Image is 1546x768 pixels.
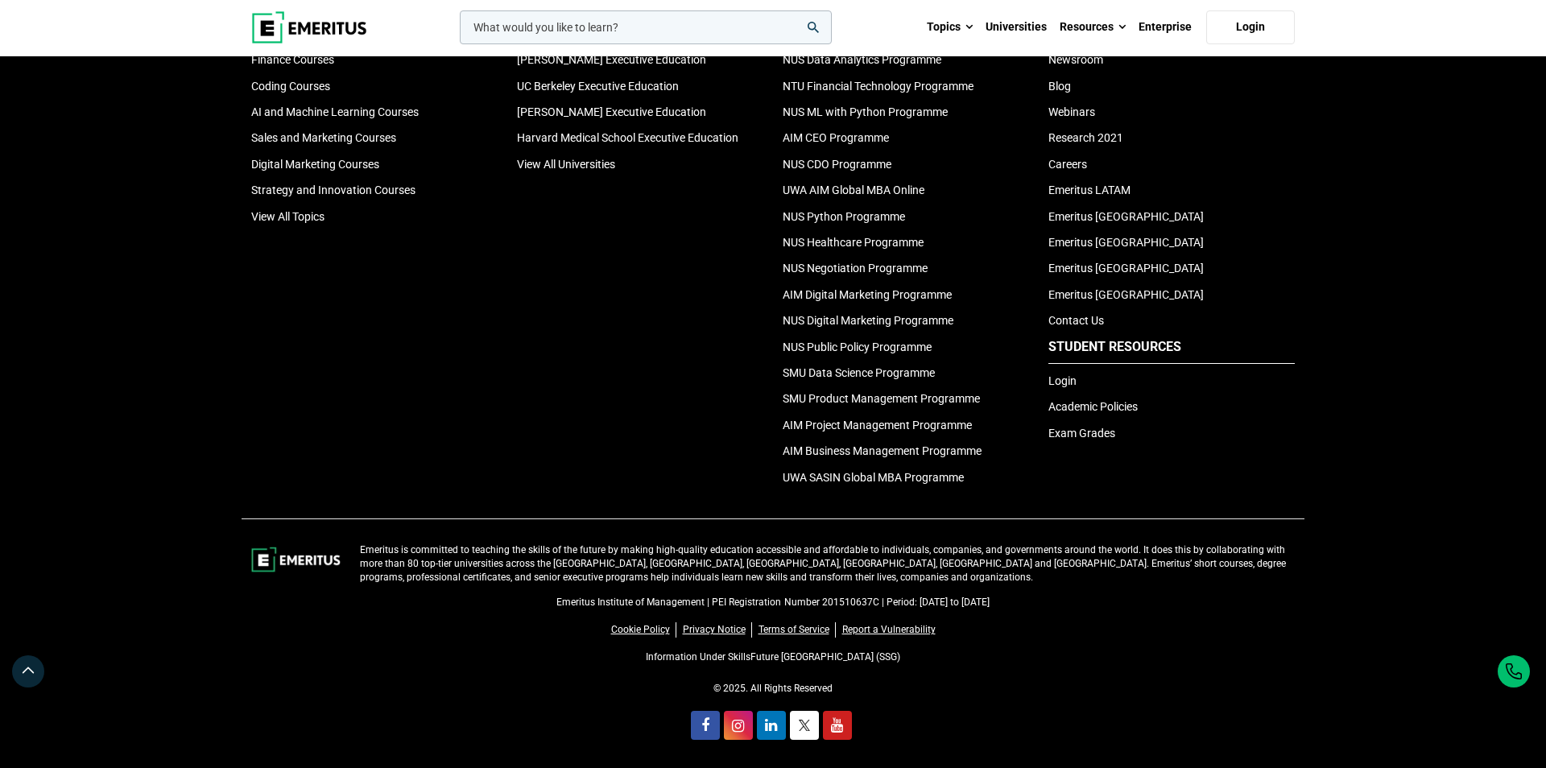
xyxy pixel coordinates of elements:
a: NUS Negotiation Programme [783,262,928,275]
a: [PERSON_NAME] Executive Education [517,105,706,118]
a: twitter [790,711,819,740]
a: Newsroom [1048,53,1103,66]
a: AIM Digital Marketing Programme [783,288,952,301]
a: NUS Digital Marketing Programme [783,314,953,327]
a: Digital Marketing Courses [251,158,379,171]
a: AIM Project Management Programme [783,419,972,431]
a: AIM CEO Programme [783,131,889,144]
a: NUS CDO Programme [783,158,891,171]
a: Login [1048,374,1077,387]
a: Academic Policies [1048,400,1138,413]
a: Login [1206,10,1295,44]
img: twitter [799,720,810,731]
a: linkedin [757,711,786,740]
a: SMU Data Science Programme [783,366,935,379]
a: UC Berkeley Executive Education [517,80,679,93]
a: Harvard Medical School Executive Education [517,131,738,144]
a: Cookie Policy [611,622,676,638]
a: AIM Business Management Programme [783,444,982,457]
a: Careers [1048,158,1087,171]
a: Emeritus [GEOGRAPHIC_DATA] [1048,210,1204,223]
a: Strategy and Innovation Courses [251,184,415,196]
a: instagram [724,711,753,740]
p: Emeritus Institute of Management | PEI Registration Number 201510637C | Period: [DATE] to [DATE] [251,596,1295,609]
a: Research 2021 [1048,131,1123,144]
a: youtube [823,711,852,740]
a: NUS ML with Python Programme [783,105,948,118]
p: Emeritus is committed to teaching the skills of the future by making high-quality education acces... [360,543,1295,584]
a: View All Topics [251,210,324,223]
a: Emeritus LATAM [1048,184,1131,196]
img: footer-logo [251,543,341,576]
a: Webinars [1048,105,1095,118]
a: Contact Us [1048,314,1104,327]
a: UWA SASIN Global MBA Programme [783,471,964,484]
a: Emeritus [GEOGRAPHIC_DATA] [1048,262,1204,275]
a: NUS Data Analytics Programme [783,53,941,66]
a: NTU Financial Technology Programme [783,80,973,93]
a: Coding Courses [251,80,330,93]
a: Finance Courses [251,53,334,66]
a: SMU Product Management Programme [783,392,980,405]
a: UWA AIM Global MBA Online [783,184,924,196]
a: Blog [1048,80,1071,93]
a: [PERSON_NAME] Executive Education [517,53,706,66]
a: AI and Machine Learning Courses [251,105,419,118]
a: View All Universities [517,158,615,171]
a: Exam Grades [1048,427,1115,440]
a: Emeritus [GEOGRAPHIC_DATA] [1048,288,1204,301]
a: Emeritus [GEOGRAPHIC_DATA] [1048,236,1204,249]
a: Report a Vulnerability [842,622,936,638]
a: Sales and Marketing Courses [251,131,396,144]
a: NUS Public Policy Programme [783,341,932,353]
p: © 2025. All Rights Reserved [251,682,1295,696]
a: facebook [691,711,720,740]
a: Information Under SkillsFuture [GEOGRAPHIC_DATA] (SSG) [646,651,900,663]
input: woocommerce-product-search-field-0 [460,10,832,44]
a: Terms of Service [759,622,836,638]
a: Privacy Notice [683,622,752,638]
a: NUS Healthcare Programme [783,236,924,249]
a: NUS Python Programme [783,210,905,223]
